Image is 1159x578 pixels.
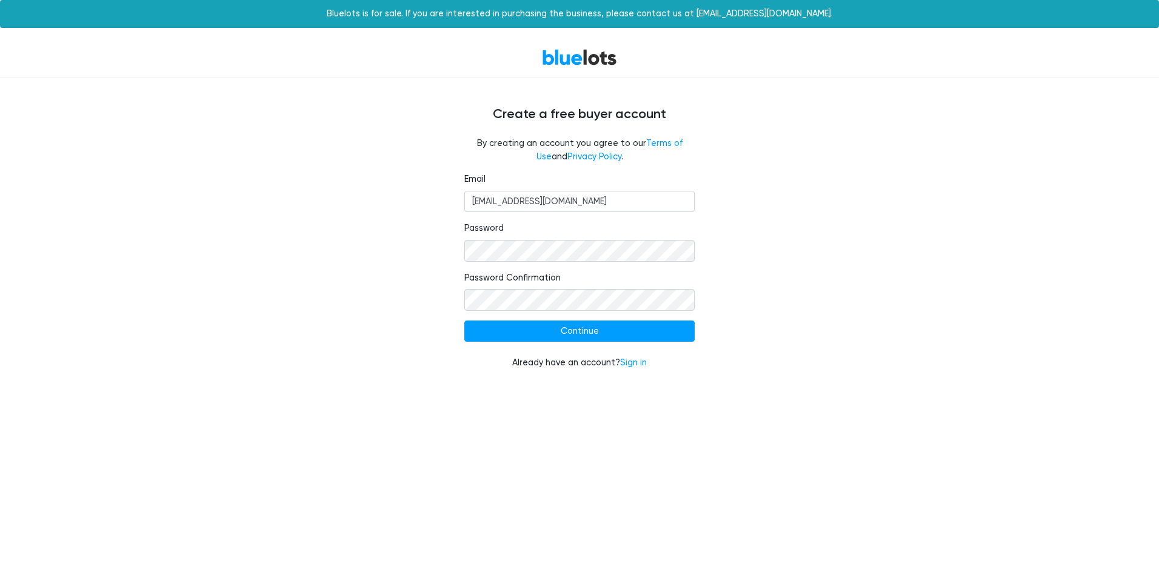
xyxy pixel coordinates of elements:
[542,48,617,66] a: BlueLots
[567,151,621,162] a: Privacy Policy
[464,356,695,370] div: Already have an account?
[464,271,561,285] label: Password Confirmation
[464,222,504,235] label: Password
[536,138,683,162] a: Terms of Use
[464,137,695,163] fieldset: By creating an account you agree to our and .
[216,107,943,122] h4: Create a free buyer account
[464,191,695,213] input: Email
[464,321,695,342] input: Continue
[464,173,486,186] label: Email
[620,357,647,368] a: Sign in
